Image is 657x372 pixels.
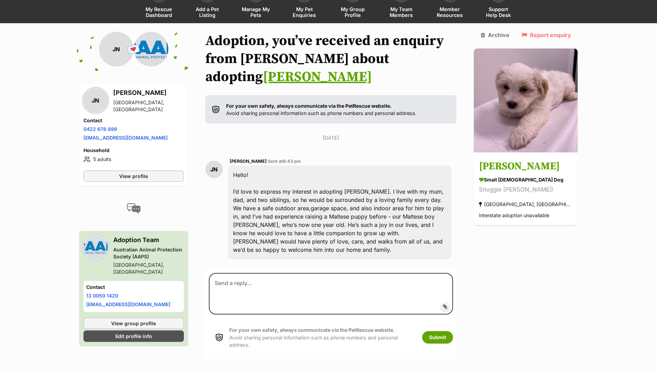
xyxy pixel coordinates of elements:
span: [PERSON_NAME] [230,159,267,164]
p: Avoid sharing personal information such as phone numbers and personal address. [226,102,417,117]
a: Archive [481,32,509,38]
img: Australian Animal Protection Society (AAPS) profile pic [134,32,168,67]
span: View group profile [111,320,156,327]
div: JN [205,161,223,178]
span: Member Resources [434,6,465,18]
span: My Rescue Dashboard [143,6,175,18]
span: View profile [119,172,148,180]
a: [EMAIL_ADDRESS][DOMAIN_NAME] [86,301,170,307]
div: [GEOGRAPHIC_DATA], [GEOGRAPHIC_DATA] [113,99,184,113]
a: View profile [83,170,184,182]
button: Submit [422,331,453,344]
h4: Household [83,147,184,154]
img: Winston [474,48,578,152]
span: My Group Profile [337,6,369,18]
span: Sent at [268,159,301,164]
div: Snuggle [PERSON_NAME]! [479,185,572,195]
div: [GEOGRAPHIC_DATA], [GEOGRAPHIC_DATA] [479,200,572,209]
p: [DATE] [205,134,457,141]
div: JN [83,88,108,113]
a: [PERSON_NAME] small [DEMOGRAPHIC_DATA] Dog Snuggle [PERSON_NAME]! [GEOGRAPHIC_DATA], [GEOGRAPHIC_... [474,154,578,225]
span: My Pet Enquiries [289,6,320,18]
a: 0422 678 899 [83,126,117,132]
h4: Contact [83,117,184,124]
h1: Adoption, you’ve received an enquiry from [PERSON_NAME] about adopting [205,32,457,86]
div: Hello! I’d love to express my interest in adopting [PERSON_NAME]. I live with my mum, dad, and tw... [228,166,452,259]
span: Manage My Pets [240,6,272,18]
a: [EMAIL_ADDRESS][DOMAIN_NAME] [83,135,168,141]
a: Report enquiry [522,32,571,38]
p: Avoid sharing personal information such as phone numbers and personal address. [229,326,415,348]
h4: Contact [86,284,181,291]
strong: For your own safety, always communicate via the PetRescue website. [226,103,392,109]
a: 13 0050 1420 [86,293,118,299]
span: My Team Members [386,6,417,18]
div: Australian Animal Protection Society (AAPS) [113,246,184,260]
span: Add a Pet Listing [192,6,223,18]
strong: For your own safety, always communicate via the PetRescue website. [229,327,395,333]
a: Edit profile info [83,330,184,342]
h3: [PERSON_NAME] [113,88,184,98]
img: conversation-icon-4a6f8262b818ee0b60e3300018af0b2d0b884aa5de6e9bcb8d3d4eeb1a70a7c4.svg [127,203,141,214]
span: Edit profile info [115,333,152,340]
h3: Adoption Team [113,235,184,245]
div: small [DEMOGRAPHIC_DATA] Dog [479,176,572,184]
span: Interstate adoption unavailable [479,213,549,219]
h3: [PERSON_NAME] [479,159,572,175]
a: [PERSON_NAME] [263,68,372,86]
li: 5 adults [83,155,184,163]
div: JN [99,32,134,67]
span: 💌 [126,42,141,57]
a: View group profile [83,318,184,329]
div: [GEOGRAPHIC_DATA], [GEOGRAPHIC_DATA] [113,262,184,275]
span: 6:43 pm [283,159,301,164]
img: Australian Animal Protection Society (AAPS) profile pic [83,235,108,259]
span: Support Help Desk [483,6,514,18]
